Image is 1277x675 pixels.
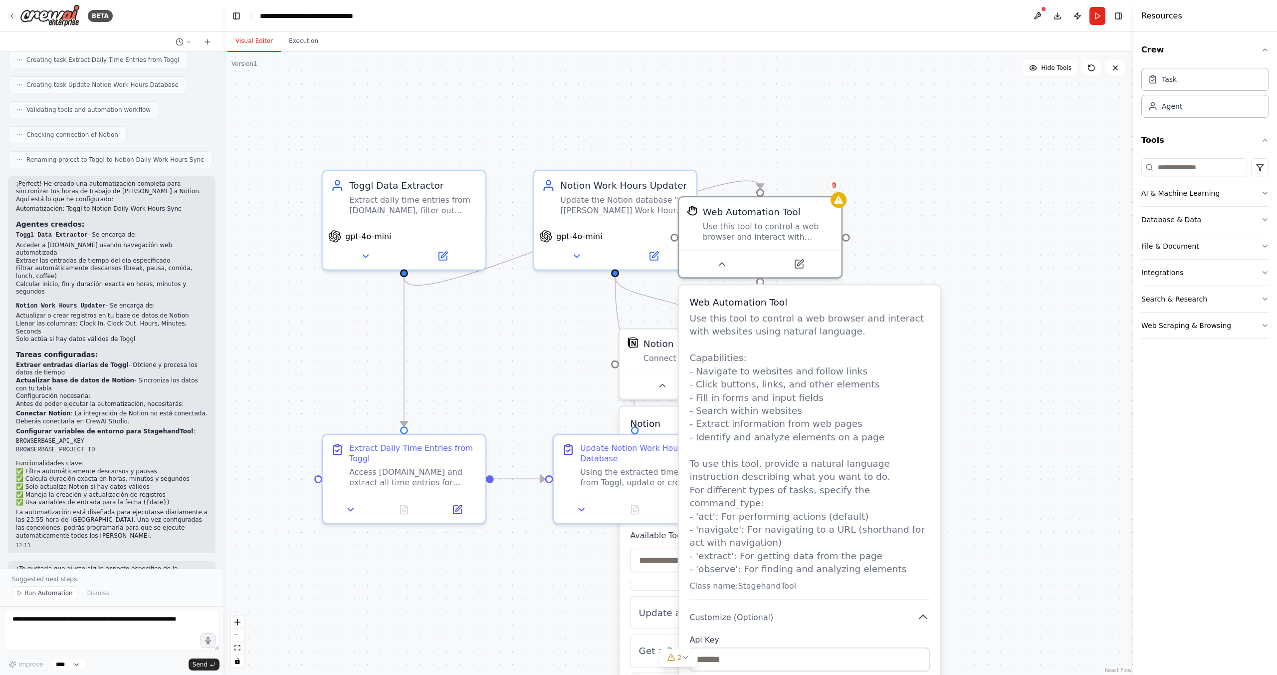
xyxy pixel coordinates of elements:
[345,231,391,242] span: gpt-4o-mini
[18,661,43,669] span: Improve
[231,629,244,642] button: zoom out
[1162,74,1177,84] div: Task
[1141,207,1269,233] button: Database & Data
[229,9,243,23] button: Hide left sidebar
[1141,313,1269,338] button: Web Scraping & Browsing
[1162,101,1182,111] div: Agent
[580,443,708,464] div: Update Notion Work Hours Database
[349,467,477,488] div: Access [DOMAIN_NAME] and extract all time entries for {date}. Filter out any entries related to b...
[643,353,774,363] div: Connect your Notion workspace
[16,438,84,445] code: BROWSERBASE_API_KEY
[630,530,870,541] label: Available Tools
[16,320,208,336] li: Llenar las columnas: Clock In, Clock Out, Hours, Minutes, Seconds
[687,205,697,216] img: StagehandTool
[227,31,281,52] button: Visual Editor
[349,443,477,464] div: Extract Daily Time Entries from Toggl
[16,542,208,549] div: 12:13
[1141,154,1269,347] div: Tools
[16,392,208,400] h2: Configuración necesaria:
[231,616,244,668] div: React Flow controls
[231,616,244,629] button: zoom in
[16,361,208,377] li: - Obtiene y procesa los datos de tiempo
[16,377,134,384] strong: Actualizar base de datos de Notion
[322,170,487,271] div: Toggl Data ExtractorExtract daily time entries from [DOMAIN_NAME], filter out breaks (break, paus...
[689,635,929,645] label: Api Key
[16,205,208,213] h2: Automatización: Toggl to Notion Daily Work Hours Sync
[560,195,688,216] div: Update the Notion database "[[PERSON_NAME]] Work Hours 2025 - 37,5h + 35h summer" with daily work...
[16,509,208,540] p: La automatización está diseñada para ejecutarse diariamente a las 23:55 hora de [GEOGRAPHIC_DATA]...
[628,337,638,348] img: Notion
[16,303,106,310] code: Notion Work Hours Updater
[26,81,179,89] span: Creating task Update Notion Work Hours Database
[609,277,707,321] g: Edge from a30453bc-eced-41ca-aff8-6a342ceea2bb to f5306697-d30c-4c10-bc63-0a4f839db0ea
[12,586,77,600] button: Run Automation
[689,612,773,623] span: Customize (Optional)
[16,336,208,343] li: Solo actúa si hay datos válidos de Toggl
[16,377,208,392] li: - Sincroniza los datos con tu tabla
[689,312,929,576] p: Use this tool to control a web browser and interact with websites using natural language. Capabil...
[639,568,817,581] p: Create a Page
[189,659,219,671] button: Send
[617,248,691,264] button: Open in side panel
[16,219,208,229] h3: Agentes creados:
[16,231,208,240] p: - Se encarga de:
[16,468,208,507] p: ✅ Filtra automáticamente descansos y pausas ✅ Calcula duración exacta en horas, minutos y segundo...
[16,242,208,257] li: Acceder a [DOMAIN_NAME] usando navegación web automatizada
[556,231,602,242] span: gpt-4o-mini
[260,11,372,21] nav: breadcrumb
[349,179,477,192] div: Toggl Data Extractor
[26,131,118,139] span: Checking connection of Notion
[16,349,208,359] h3: Tareas configuradas:
[1141,64,1269,126] div: Crew
[200,36,215,48] button: Start a new chat
[4,658,47,671] button: Improve
[16,180,208,204] p: ¡Perfect! He creado una automatización completa para sincronizar tus horas de trabajo de [PERSON_...
[533,170,698,271] div: Notion Work Hours UpdaterUpdate the Notion database "[[PERSON_NAME]] Work Hours 2025 - 37,5h + 35...
[24,589,73,597] span: Run Automation
[16,302,208,311] p: - Se encarga de:
[639,644,817,657] p: Get a Page by ID
[494,472,545,485] g: Edge from 272dddbd-4bc7-40fe-9f29-15d02569df2c to f0a20e67-cc3b-485e-b7f8-35e4ed0982af
[630,417,870,430] h3: Notion
[16,265,208,280] li: Filtrar automáticamente descansos (break, pausa, comida, lunch, coffee)
[1111,9,1125,23] button: Hide right sidebar
[1141,260,1269,286] button: Integrations
[639,606,817,619] p: Update a Page
[609,277,641,426] g: Edge from a30453bc-eced-41ca-aff8-6a342ceea2bb to f0a20e67-cc3b-485e-b7f8-35e4ed0982af
[689,581,929,592] p: Class name: StagehandTool
[560,179,688,192] div: Notion Work Hours Updater
[16,565,208,589] p: ¿Te gustaría que ajuste algún aspecto específico de la automatización o necesitas ayuda para conf...
[580,467,708,488] div: Using the extracted time data from Toggl, update or create a record in the Notion database "[[PER...
[665,502,711,518] button: Open in side panel
[16,232,88,239] code: Toggl Data Extractor
[1141,126,1269,154] button: Tools
[1141,36,1269,64] button: Crew
[16,361,129,368] strong: Extraer entradas diarias de Toggl
[16,400,208,408] p: Antes de poder ejecutar la automatización, necesitarás:
[16,428,208,436] p: :
[630,433,870,446] p: Connect your Notion workspace
[281,31,326,52] button: Execution
[322,434,487,524] div: Extract Daily Time Entries from TogglAccess [DOMAIN_NAME] and extract all time entries for {date}...
[81,586,114,600] button: Dismiss
[193,661,208,669] span: Send
[619,328,784,400] div: NotionNotion2of9Connect your Notion workspaceNotionConnect your Notion workspaceNot connectedConn...
[16,257,208,265] li: Extraer las entradas de tiempo del día especificado
[26,156,204,164] span: Renaming project to Toggl to Notion Daily Work Hours Sync
[86,589,109,597] span: Dismiss
[16,428,193,435] strong: Configurar variables de entorno para StagehandTool
[201,633,215,648] button: Click to speak your automation idea
[677,653,682,663] span: 2
[1023,60,1077,76] button: Hide Tools
[172,36,196,48] button: Switch to previous chat
[349,195,477,216] div: Extract daily time entries from [DOMAIN_NAME], filter out breaks (break, pausa, comida, lunch, co...
[607,502,663,518] button: No output available
[16,312,208,320] li: Actualizar o crear registros en tu base de datos de Notion
[16,410,71,417] strong: Conectar Notion
[26,56,180,64] span: Creating task Extract Daily Time Entries from Toggl
[678,196,843,279] div: StagehandToolWeb Automation ToolUse this tool to control a web browser and interact with websites...
[88,10,113,22] div: BETA
[703,221,834,242] div: Use this tool to control a web browser and interact with websites using natural language. Capabil...
[16,410,208,425] p: : La integración de Notion no está conectada. Deberás conectarla en CrewAI Studio.
[12,575,212,583] p: Suggested next steps:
